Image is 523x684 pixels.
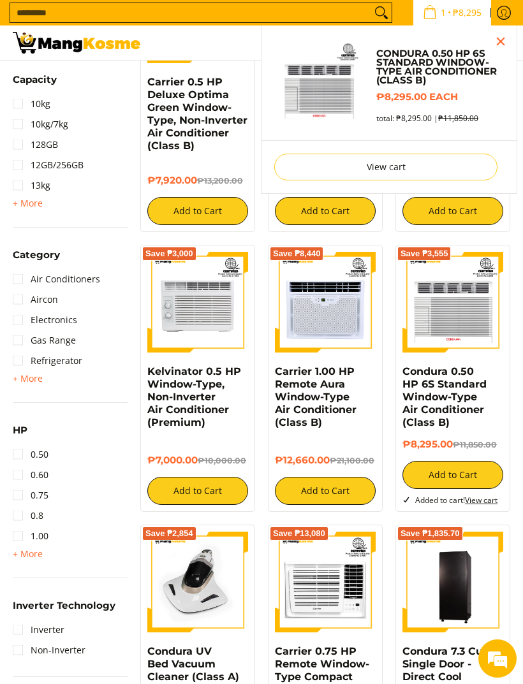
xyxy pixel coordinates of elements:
div: Minimize live chat window [209,6,240,37]
img: Carrier 1.00 HP Remote Aura Window-Type Air Conditioner (Class B) [275,252,376,353]
a: Condura UV Bed Vacuum Cleaner (Class A) [147,645,239,683]
span: Save ₱13,080 [273,530,325,537]
nav: Main Menu [153,25,510,60]
img: Condura UV Bed Vacuum Cleaner (Class A) [147,532,248,632]
img: Condura 7.3 Cu. Ft. Single Door - Direct Cool Inverter Refrigerator, CSD700SAi (Class A) [402,533,503,631]
h6: ₱7,000.00 [147,455,248,467]
button: Add to Cart [402,461,503,489]
span: total: ₱8,295.00 | [376,113,478,123]
del: ₱11,850.00 [453,440,497,449]
ul: Sub Menu [261,25,517,194]
a: Non-Inverter [13,640,85,660]
s: ₱11,850.00 [438,113,478,124]
a: 0.8 [13,506,43,526]
h6: ₱7,920.00 [147,175,248,187]
a: 0.60 [13,465,48,485]
button: Add to Cart [402,197,503,225]
span: + More [13,549,43,559]
a: Condura 0.50 HP 6S Standard Window-Type Air Conditioner (Class B) [402,365,487,428]
img: condura-wrac-6s-premium-mang-kosme [402,252,503,353]
span: Capacity [13,75,57,84]
span: 1 [439,8,448,17]
h6: ₱12,660.00 [275,455,376,467]
img: All Products - Home Appliances Warehouse Sale l Mang Kosme [13,32,140,54]
del: ₱13,200.00 [197,176,243,186]
a: Aircon [13,289,58,310]
span: ₱8,295 [451,8,483,17]
summary: Open [13,546,43,562]
a: View cart [274,154,497,180]
span: Save ₱3,000 [145,250,193,258]
span: • [419,6,485,20]
span: We are offline. Please leave us a message. [27,161,223,289]
textarea: Type your message and click 'Submit' [6,348,243,393]
h6: ₱8,295.00 each [376,91,504,103]
a: Inverter [13,620,64,640]
a: Carrier 0.5 HP Deluxe Optima Green Window-Type, Non-Inverter Air Conditioner (Class B) [147,76,247,152]
a: 1.00 [13,526,48,546]
a: Air Conditioners [13,269,100,289]
summary: Open [13,196,43,211]
img: condura-wrac-6s-premium-mang-kosme [274,38,364,127]
ul: Customer Navigation [153,25,510,60]
a: View cart [465,495,497,506]
a: 0.75 [13,485,48,506]
button: Add to Cart [275,197,376,225]
span: Category [13,250,60,259]
a: 10kg/7kg [13,114,68,135]
button: Search [371,3,392,22]
span: + More [13,374,43,384]
img: Carrier 0.75 HP Remote Window-Type Compact Inverter Air Conditioner (Class B) [275,532,376,632]
button: Add to Cart [147,197,248,225]
button: Add to Cart [147,477,248,505]
summary: Open [13,371,43,386]
span: Save ₱8,440 [273,250,321,258]
a: 13kg [13,175,50,196]
a: 10kg [13,94,50,114]
a: Gas Range [13,330,76,351]
span: Save ₱3,555 [401,250,448,258]
span: Inverter Technology [13,600,115,610]
del: ₱21,100.00 [330,456,374,465]
a: Condura 0.50 HP 6S Standard Window-Type Air Conditioner (Class B) [376,49,504,85]
span: + More [13,198,43,208]
span: Added to cart! [415,495,497,506]
a: Kelvinator 0.5 HP Window-Type, Non-Inverter Air Conditioner (Premium) [147,365,241,428]
summary: Open [13,600,115,620]
button: Close pop up [491,32,510,51]
span: HP [13,425,27,435]
a: Refrigerator [13,351,82,371]
span: Save ₱1,835.70 [401,530,460,537]
summary: Open [13,75,57,94]
span: Save ₱2,854 [145,530,193,537]
a: 12GB/256GB [13,155,84,175]
a: 0.50 [13,444,48,465]
summary: Open [13,425,27,444]
a: Electronics [13,310,77,330]
img: Kelvinator 0.5 HP Window-Type, Non-Inverter Air Conditioner (Premium) [147,252,248,353]
em: Submit [187,393,232,410]
del: ₱10,000.00 [198,456,246,465]
h6: ₱8,295.00 [402,439,503,451]
div: Leave a message [66,71,214,88]
button: Add to Cart [275,477,376,505]
summary: Open [13,250,60,269]
a: Carrier 1.00 HP Remote Aura Window-Type Air Conditioner (Class B) [275,365,357,428]
a: 128GB [13,135,58,155]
